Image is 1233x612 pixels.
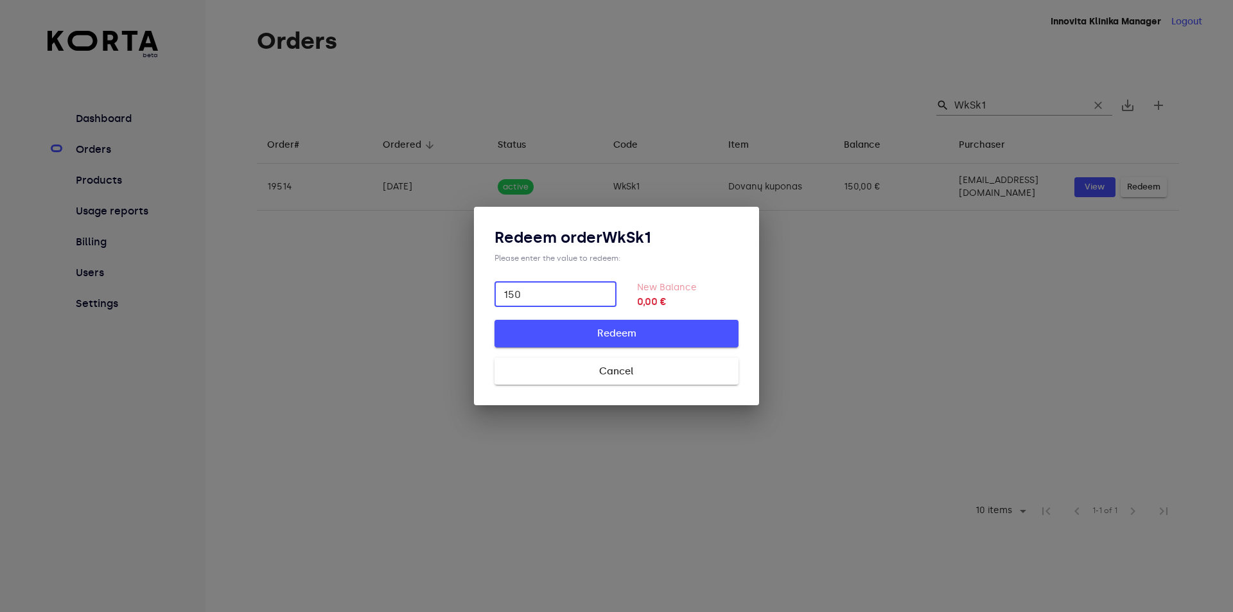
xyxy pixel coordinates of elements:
[494,253,739,263] div: Please enter the value to redeem:
[494,358,739,385] button: Cancel
[494,227,739,248] h3: Redeem order WkSk1
[637,282,697,293] label: New Balance
[494,320,739,347] button: Redeem
[515,363,718,380] span: Cancel
[515,325,718,342] span: Redeem
[637,294,739,310] strong: 0,00 €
